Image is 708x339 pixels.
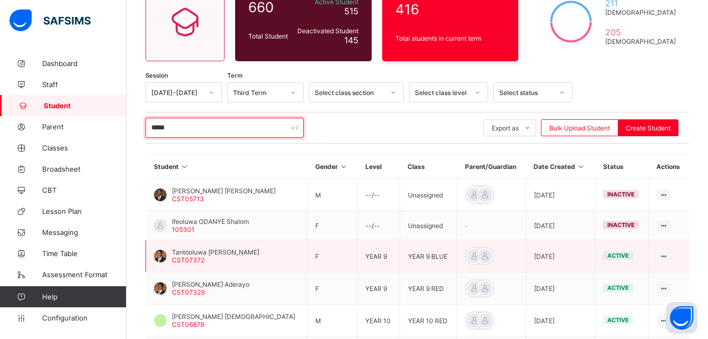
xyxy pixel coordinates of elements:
[180,163,189,171] i: Sort in Ascending Order
[526,272,595,305] td: [DATE]
[499,89,553,97] div: Select status
[172,248,259,256] span: Tantooluwa [PERSON_NAME]
[42,123,127,131] span: Parent
[307,179,357,211] td: M
[42,80,127,89] span: Staff
[172,187,276,195] span: [PERSON_NAME] [PERSON_NAME]
[307,305,357,337] td: M
[172,288,205,296] span: CST07329
[357,272,400,305] td: YEAR 9
[42,59,127,68] span: Dashboard
[357,305,400,337] td: YEAR 10
[146,72,168,79] span: Session
[400,179,457,211] td: Unassigned
[340,163,348,171] i: Sort in Ascending Order
[605,37,676,45] span: [DEMOGRAPHIC_DATA]
[526,211,595,240] td: [DATE]
[307,240,357,272] td: F
[395,34,506,42] span: Total students in current term
[172,313,295,321] span: [PERSON_NAME] [DEMOGRAPHIC_DATA]
[400,211,457,240] td: Unassigned
[492,124,519,132] span: Export as
[42,144,127,152] span: Classes
[307,155,357,179] th: Gender
[395,1,506,17] span: 416
[42,228,127,237] span: Messaging
[44,101,127,110] span: Student
[344,6,358,16] span: 515
[357,155,400,179] th: Level
[296,27,358,35] span: Deactivated Student
[172,256,205,264] span: CST07372
[307,272,357,305] td: F
[526,179,595,211] td: [DATE]
[415,89,469,97] div: Select class level
[42,293,126,301] span: Help
[42,314,126,322] span: Configuration
[42,165,127,173] span: Broadsheet
[648,155,689,179] th: Actions
[400,155,457,179] th: Class
[357,179,400,211] td: --/--
[315,89,384,97] div: Select class section
[42,270,127,279] span: Assessment Format
[357,211,400,240] td: --/--
[457,155,526,179] th: Parent/Guardian
[400,272,457,305] td: YEAR 9 RED
[9,10,91,32] img: safsims
[42,249,127,258] span: Time Table
[172,280,249,288] span: [PERSON_NAME] Aderayo
[526,155,595,179] th: Date Created
[607,316,629,324] span: active
[357,240,400,272] td: YEAR 9
[146,155,307,179] th: Student
[227,72,243,79] span: Term
[42,186,127,194] span: CBT
[400,240,457,272] td: YEAR 9 BLUE
[607,221,635,229] span: inactive
[526,305,595,337] td: [DATE]
[607,252,629,259] span: active
[172,321,204,328] span: CST06879
[605,8,676,16] span: [DEMOGRAPHIC_DATA]
[172,218,249,225] span: Ifeoluwa ODANYE Shalom
[526,240,595,272] td: [DATE]
[233,89,284,97] div: Third Term
[607,191,635,198] span: inactive
[549,124,610,132] span: Bulk Upload Student
[344,35,358,45] span: 145
[400,305,457,337] td: YEAR 10 RED
[42,207,127,215] span: Lesson Plan
[577,163,586,171] i: Sort in Ascending Order
[605,27,676,37] span: 205
[626,124,671,132] span: Create Student
[607,284,629,291] span: active
[595,155,648,179] th: Status
[172,225,195,233] span: 105301
[172,195,204,203] span: CST05713
[246,30,293,43] div: Total Student
[307,211,357,240] td: F
[151,89,202,97] div: [DATE]-[DATE]
[666,302,697,334] button: Open asap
